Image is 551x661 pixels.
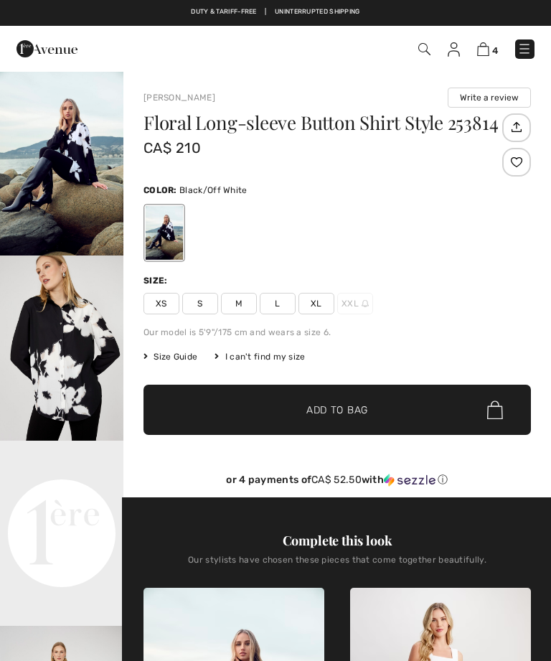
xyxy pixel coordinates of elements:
img: Sezzle [384,474,435,487]
img: ring-m.svg [362,300,369,307]
img: Share [504,115,528,139]
span: CA$ 52.50 [311,474,362,486]
button: Add to Bag [143,385,531,435]
div: I can't find my size [215,350,305,363]
span: L [260,293,296,314]
span: M [221,293,257,314]
img: Search [418,43,430,55]
span: XS [143,293,179,314]
div: Size: [143,274,171,287]
div: Our model is 5'9"/175 cm and wears a size 6. [143,326,531,339]
span: XXL [337,293,373,314]
span: Add to Bag [306,403,368,418]
div: Black/Off White [146,206,183,260]
span: S [182,293,218,314]
div: or 4 payments ofCA$ 52.50withSezzle Click to learn more about Sezzle [143,474,531,492]
span: Black/Off White [179,185,248,195]
img: 1ère Avenue [17,34,77,63]
span: Size Guide [143,350,197,363]
span: XL [298,293,334,314]
a: [PERSON_NAME] [143,93,215,103]
div: Complete this look [143,532,531,549]
img: Shopping Bag [477,42,489,56]
div: Our stylists have chosen these pieces that come together beautifully. [143,555,531,576]
img: Menu [517,42,532,56]
div: or 4 payments of with [143,474,531,487]
span: 4 [492,45,498,56]
img: Bag.svg [487,400,503,419]
span: CA$ 210 [143,139,201,156]
span: Color: [143,185,177,195]
a: 1ère Avenue [17,42,77,55]
a: 4 [477,42,498,57]
h1: Floral Long-sleeve Button Shirt Style 253814 [143,113,499,132]
img: My Info [448,42,460,57]
button: Write a review [448,88,531,108]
